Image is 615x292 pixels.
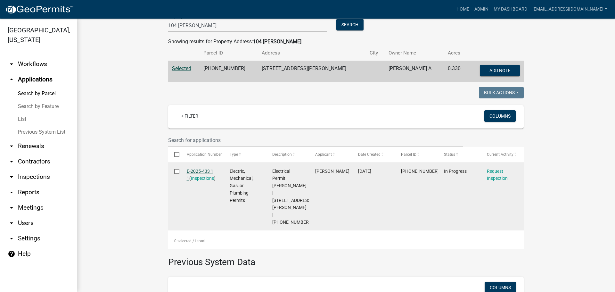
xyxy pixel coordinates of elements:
datatable-header-cell: Status [438,147,481,162]
strong: 104 [PERSON_NAME] [253,38,301,45]
i: arrow_drop_down [8,60,15,68]
span: Status [444,152,455,157]
span: 09/08/2025 [358,169,371,174]
a: Inspections [191,176,214,181]
datatable-header-cell: Date Created [352,147,395,162]
td: 0.330 [444,61,468,82]
a: Request Inspection [487,169,508,181]
a: Home [454,3,472,15]
a: [EMAIL_ADDRESS][DOMAIN_NAME] [530,3,610,15]
div: 1 total [168,233,524,249]
i: arrow_drop_up [8,76,15,83]
span: In Progress [444,169,467,174]
datatable-header-cell: Parcel ID [395,147,438,162]
input: Search for applications [168,134,463,147]
span: Current Activity [487,152,513,157]
span: Add Note [489,68,510,73]
td: [PERSON_NAME] A [385,61,444,82]
th: Acres [444,46,468,61]
button: Add Note [480,65,520,76]
datatable-header-cell: Current Activity [481,147,524,162]
i: arrow_drop_down [8,219,15,227]
span: Electrical Permit | Nolan Swartzentruber | 104 HODGE ST | 108-07-01-025 [272,169,312,225]
datatable-header-cell: Description [266,147,309,162]
th: Parcel ID [200,46,258,61]
span: Application Number [187,152,222,157]
datatable-header-cell: Applicant [309,147,352,162]
i: arrow_drop_down [8,204,15,212]
datatable-header-cell: Select [168,147,180,162]
a: My Dashboard [491,3,530,15]
i: arrow_drop_down [8,188,15,196]
th: City [366,46,385,61]
th: Owner Name [385,46,444,61]
i: arrow_drop_down [8,158,15,165]
datatable-header-cell: Application Number [180,147,223,162]
td: [STREET_ADDRESS][PERSON_NAME] [258,61,366,82]
button: Columns [484,110,516,122]
i: arrow_drop_down [8,235,15,242]
span: Description [272,152,292,157]
i: help [8,250,15,258]
span: 108-07-01-025 [401,169,439,174]
button: Search [336,19,364,30]
a: + Filter [176,110,203,122]
span: Date Created [358,152,381,157]
span: Type [230,152,238,157]
button: Bulk Actions [479,87,524,98]
div: Showing results for Property Address: [168,38,524,46]
datatable-header-cell: Type [223,147,266,162]
a: E-2025-433 1 1 [187,169,213,181]
span: Electric, Mechanical, Gas, or Plumbing Permits [230,169,253,203]
i: arrow_drop_down [8,142,15,150]
a: Admin [472,3,491,15]
span: Applicant [315,152,332,157]
th: Address [258,46,366,61]
i: arrow_drop_down [8,173,15,181]
h3: Previous System Data [168,249,524,269]
span: Nolan Swartzentruber [315,169,349,174]
span: Parcel ID [401,152,416,157]
span: 0 selected / [174,239,194,243]
div: ( ) [187,168,217,182]
td: [PHONE_NUMBER] [200,61,258,82]
a: Selected [172,65,191,71]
